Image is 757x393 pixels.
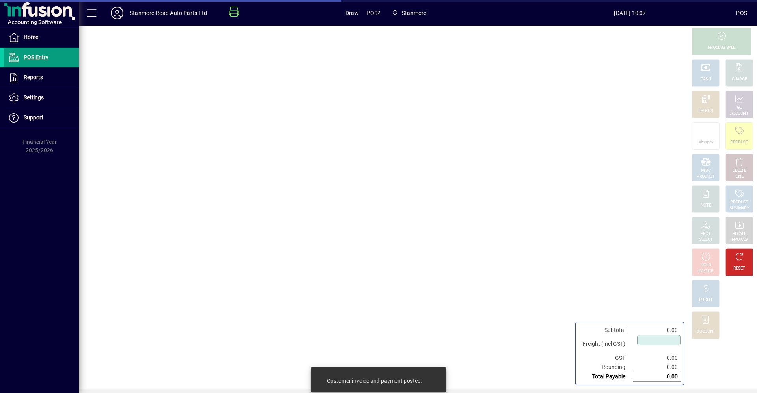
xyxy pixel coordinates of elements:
[4,88,79,108] a: Settings
[24,114,43,121] span: Support
[730,140,748,145] div: PRODUCT
[579,335,633,354] td: Freight (Incl GST)
[633,326,681,335] td: 0.00
[699,297,712,303] div: PROFIT
[327,377,422,385] div: Customer invoice and payment posted.
[699,237,713,243] div: SELECT
[345,7,359,19] span: Draw
[130,7,207,19] div: Stanmore Road Auto Parts Ltd
[633,354,681,363] td: 0.00
[697,174,714,180] div: PRODUCT
[733,231,746,237] div: RECALL
[708,45,735,51] div: PROCESS SALE
[730,199,748,205] div: PRODUCT
[579,354,633,363] td: GST
[24,94,44,101] span: Settings
[731,237,748,243] div: INVOICES
[524,7,736,19] span: [DATE] 10:07
[24,54,48,60] span: POS Entry
[730,111,748,117] div: ACCOUNT
[735,174,743,180] div: LINE
[633,372,681,382] td: 0.00
[24,74,43,80] span: Reports
[732,76,747,82] div: CHARGE
[367,7,381,19] span: POS2
[389,6,430,20] span: Stanmore
[699,108,713,114] div: EFTPOS
[696,329,715,335] div: DISCOUNT
[729,205,749,211] div: SUMMARY
[633,363,681,372] td: 0.00
[4,108,79,128] a: Support
[402,7,426,19] span: Stanmore
[24,34,38,40] span: Home
[733,266,745,272] div: RESET
[701,168,710,174] div: MISC
[701,203,711,209] div: NOTE
[698,268,713,274] div: INVOICE
[736,7,747,19] div: POS
[701,76,711,82] div: CASH
[579,326,633,335] td: Subtotal
[701,263,711,268] div: HOLD
[4,28,79,47] a: Home
[733,168,746,174] div: DELETE
[699,140,713,145] div: Afterpay
[4,68,79,88] a: Reports
[579,372,633,382] td: Total Payable
[701,231,711,237] div: PRICE
[579,363,633,372] td: Rounding
[104,6,130,20] button: Profile
[737,105,742,111] div: GL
